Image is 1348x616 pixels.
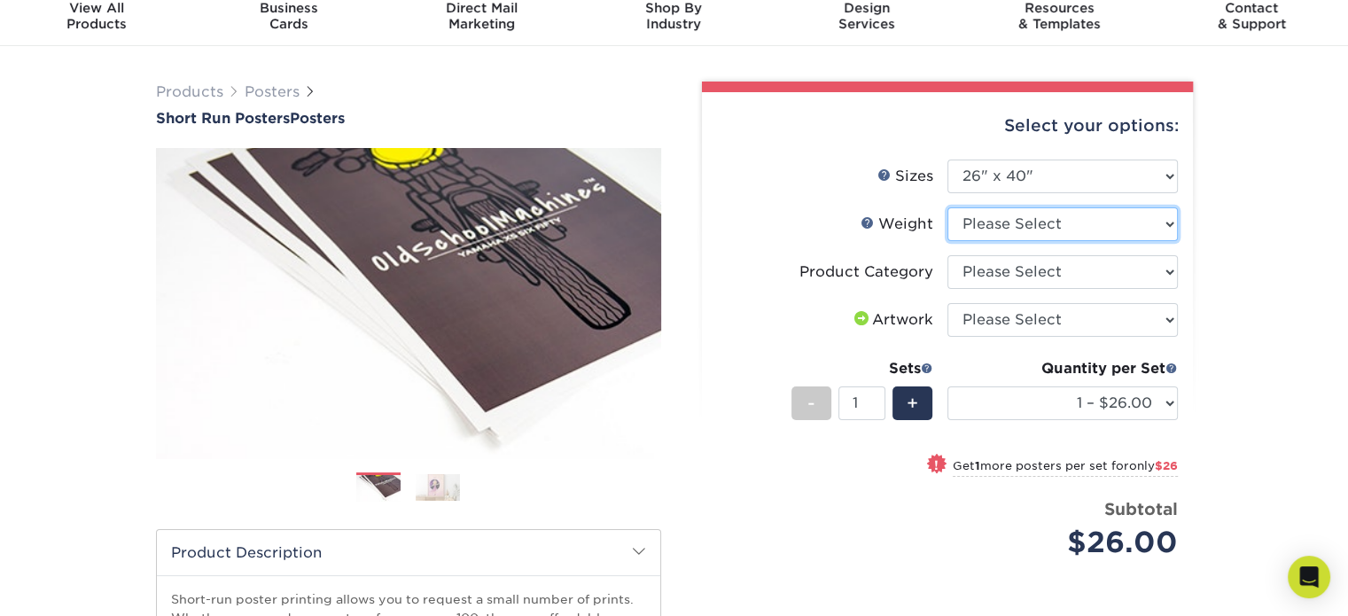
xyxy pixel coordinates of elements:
strong: Subtotal [1104,499,1178,519]
img: Posters 02 [416,474,460,501]
a: Products [156,83,223,100]
span: - [807,390,815,417]
div: Quantity per Set [947,358,1178,379]
div: Sizes [877,166,933,187]
span: $26 [1155,459,1178,472]
img: Posters 01 [356,473,401,503]
span: Short Run Posters [156,110,290,127]
div: Artwork [851,309,933,331]
div: Weight [861,214,933,235]
a: Short Run PostersPosters [156,110,661,127]
img: Short Run Posters 01 [156,129,661,478]
span: + [907,390,918,417]
h2: Product Description [157,530,660,575]
div: Select your options: [716,92,1179,160]
div: Sets [791,358,933,379]
span: only [1129,459,1178,472]
iframe: Google Customer Reviews [4,562,151,610]
small: Get more posters per set for [953,459,1178,477]
strong: 1 [975,459,980,472]
a: Posters [245,83,300,100]
div: $26.00 [961,521,1178,564]
h1: Posters [156,110,661,127]
div: Product Category [799,261,933,283]
div: Open Intercom Messenger [1288,556,1330,598]
span: ! [934,456,939,474]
